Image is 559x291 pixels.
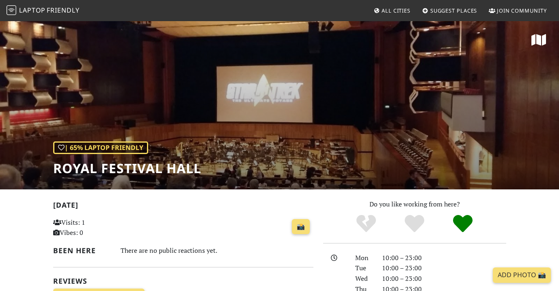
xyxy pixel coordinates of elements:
span: Join Community [497,7,547,14]
div: Wed [350,274,377,284]
h1: Royal Festival Hall [53,161,201,176]
span: Friendly [47,6,79,15]
div: Yes [391,214,439,234]
h2: Been here [53,246,111,255]
a: LaptopFriendly LaptopFriendly [6,4,80,18]
p: Visits: 1 Vibes: 0 [53,217,134,238]
div: 10:00 – 23:00 [377,274,511,284]
div: No [342,214,391,234]
img: LaptopFriendly [6,5,16,15]
a: 📸 [292,219,310,235]
div: Mon [350,253,377,263]
div: Tue [350,263,377,274]
div: | 65% Laptop Friendly [53,141,148,154]
a: Join Community [486,3,550,18]
a: Suggest Places [419,3,481,18]
span: All Cities [382,7,410,14]
h2: Reviews [53,277,313,285]
div: There are no public reactions yet. [121,245,313,256]
a: Add Photo 📸 [493,267,551,283]
div: 10:00 – 23:00 [377,253,511,263]
span: Laptop [19,6,45,15]
a: All Cities [370,3,414,18]
div: Definitely! [438,214,487,234]
p: Do you like working from here? [323,199,506,210]
h2: [DATE] [53,201,313,213]
span: Suggest Places [430,7,477,14]
div: 10:00 – 23:00 [377,263,511,274]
